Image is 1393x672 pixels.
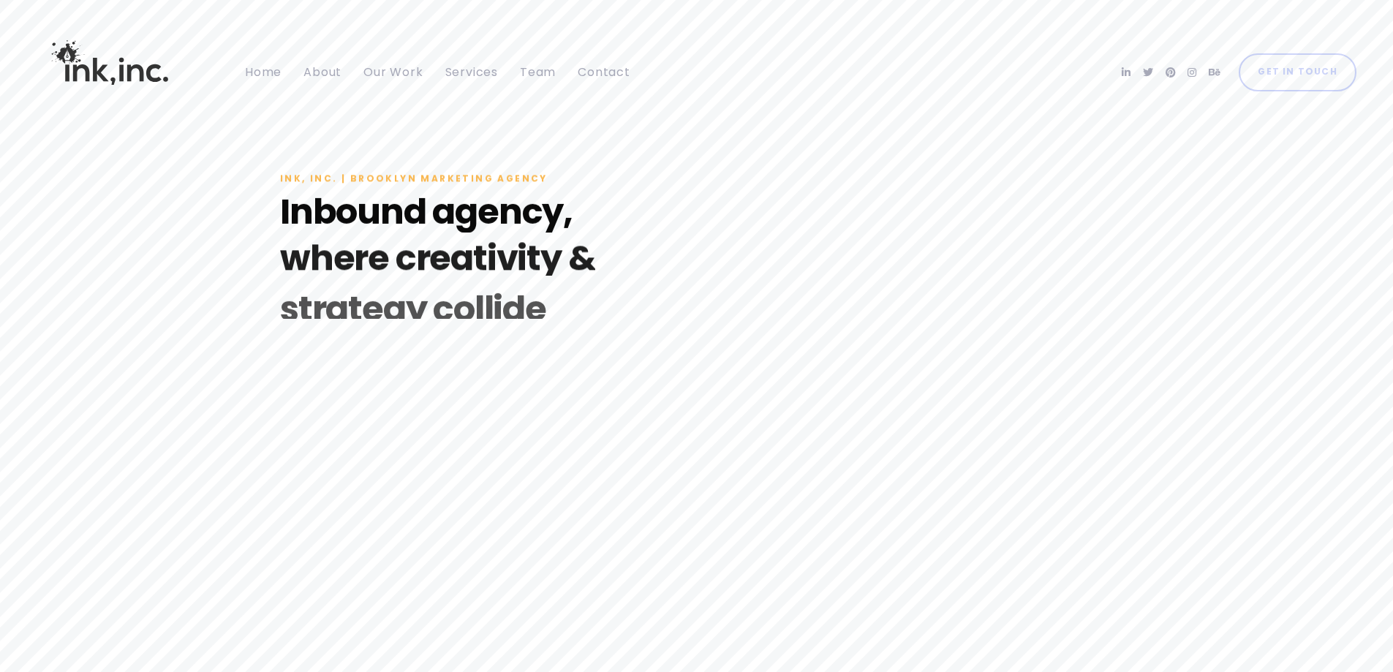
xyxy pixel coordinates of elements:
a: Get in Touch [1239,53,1356,91]
span: About [303,64,341,80]
span: where creativity & [280,233,595,282]
span: Ink, Inc. | Brooklyn Marketing Agency [280,171,548,185]
img: Ink, Inc. | Marketing Agency [37,13,183,112]
span: Services [445,64,498,80]
span: strategy collide [280,284,546,333]
span: Our Work [363,64,423,80]
span: Inbound agency, [280,187,573,236]
span: Home [245,64,282,80]
span: Team [520,64,556,80]
span: Get in Touch [1258,64,1337,80]
span: Contact [578,64,630,80]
